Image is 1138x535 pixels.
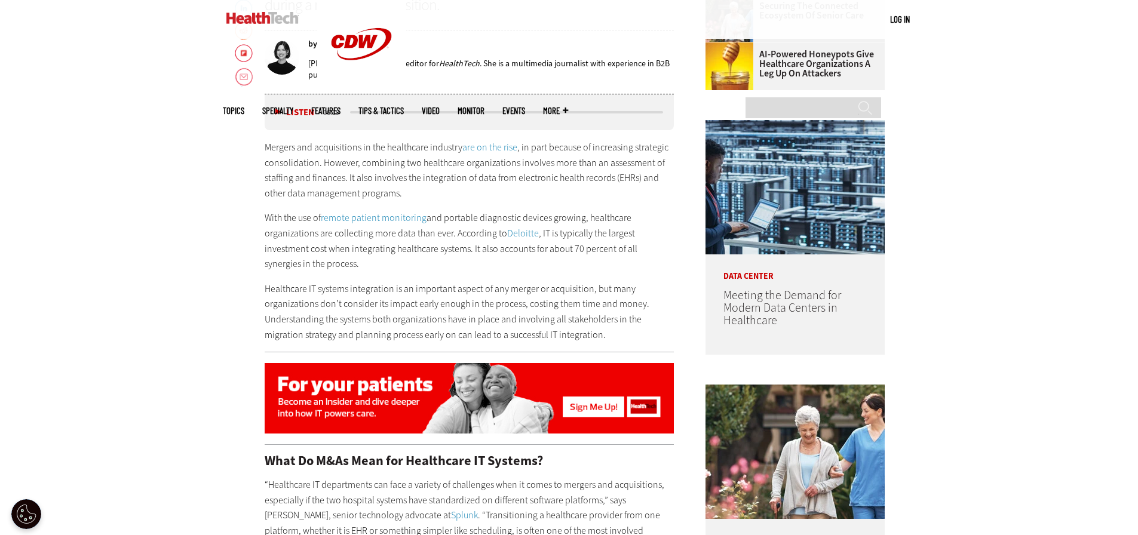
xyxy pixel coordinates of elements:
[422,106,440,115] a: Video
[358,106,404,115] a: Tips & Tactics
[265,454,674,468] h2: What Do M&As Mean for Healthcare IT Systems?
[11,499,41,529] button: Open Preferences
[317,79,406,91] a: CDW
[265,363,674,433] img: patient-centered care
[223,106,244,115] span: Topics
[706,385,885,519] img: nurse walks with senior woman through a garden
[543,106,568,115] span: More
[706,120,885,254] img: engineer with laptop overlooking data center
[706,254,885,281] p: Data Center
[311,106,341,115] a: Features
[723,287,841,328] a: Meeting the Demand for Modern Data Centers in Healthcare
[265,140,674,201] p: Mergers and acquisitions in the healthcare industry , in part because of increasing strategic con...
[890,14,910,24] a: Log in
[262,106,293,115] span: Specialty
[451,509,478,521] a: Splunk
[226,12,299,24] img: Home
[507,227,539,239] a: Deloitte
[321,211,427,224] a: remote patient monitoring
[890,13,910,26] div: User menu
[265,210,674,271] p: With the use of and portable diagnostic devices growing, healthcare organizations are collecting ...
[11,499,41,529] div: Cookie Settings
[265,281,674,342] p: Healthcare IT systems integration is an important aspect of any merger or acquisition, but many o...
[502,106,525,115] a: Events
[458,106,484,115] a: MonITor
[462,141,517,153] a: are on the rise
